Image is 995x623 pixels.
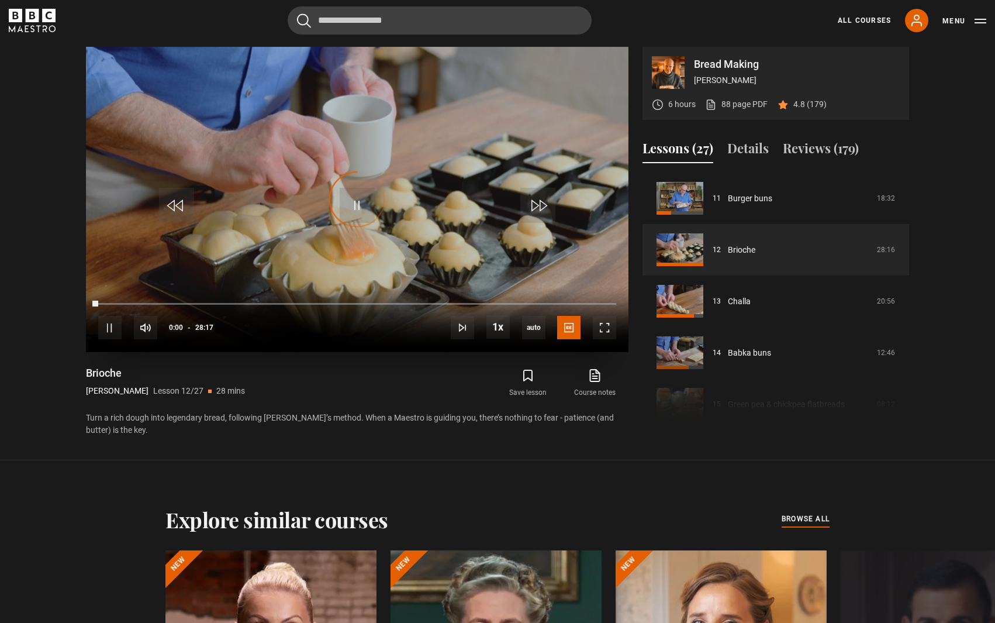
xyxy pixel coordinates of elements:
[783,139,859,163] button: Reviews (179)
[169,317,183,338] span: 0:00
[705,98,768,111] a: 88 page PDF
[86,366,245,380] h1: Brioche
[86,385,148,397] p: [PERSON_NAME]
[495,366,561,400] button: Save lesson
[642,139,713,163] button: Lessons (27)
[838,15,891,26] a: All Courses
[451,316,474,339] button: Next Lesson
[782,513,830,526] a: browse all
[288,6,592,35] input: Search
[557,316,581,339] button: Captions
[216,385,245,397] p: 28 mins
[165,507,388,532] h2: Explore similar courses
[522,316,545,339] div: Current quality: 720p
[694,59,900,70] p: Bread Making
[942,15,986,27] button: Toggle navigation
[297,13,311,28] button: Submit the search query
[86,412,628,436] p: Turn a rich dough into legendary bread, following [PERSON_NAME]’s method. When a Maestro is guidi...
[593,316,616,339] button: Fullscreen
[728,295,751,308] a: Challa
[134,316,157,339] button: Mute
[562,366,628,400] a: Course notes
[727,139,769,163] button: Details
[782,513,830,525] span: browse all
[98,303,616,305] div: Progress Bar
[728,244,755,256] a: Brioche
[668,98,696,111] p: 6 hours
[153,385,203,397] p: Lesson 12/27
[728,192,772,205] a: Burger buns
[694,74,900,87] p: [PERSON_NAME]
[86,47,628,352] video-js: Video Player
[195,317,213,338] span: 28:17
[728,347,771,359] a: Babka buns
[486,315,510,339] button: Playback Rate
[793,98,827,111] p: 4.8 (179)
[98,316,122,339] button: Pause
[188,323,191,332] span: -
[522,316,545,339] span: auto
[9,9,56,32] svg: BBC Maestro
